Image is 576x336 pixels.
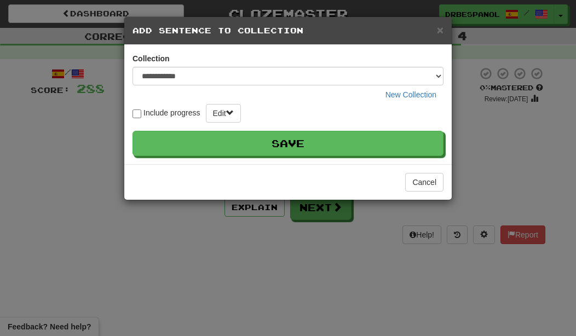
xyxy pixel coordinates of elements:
[378,85,443,104] button: New Collection
[133,131,443,156] button: Save
[133,107,200,118] label: Include progress
[133,53,170,64] label: Collection
[437,24,443,36] span: ×
[405,173,443,192] button: Cancel
[133,25,443,36] h5: Add Sentence to Collection
[437,24,443,36] button: Close
[206,104,241,123] button: Edit
[133,109,141,118] input: Include progress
